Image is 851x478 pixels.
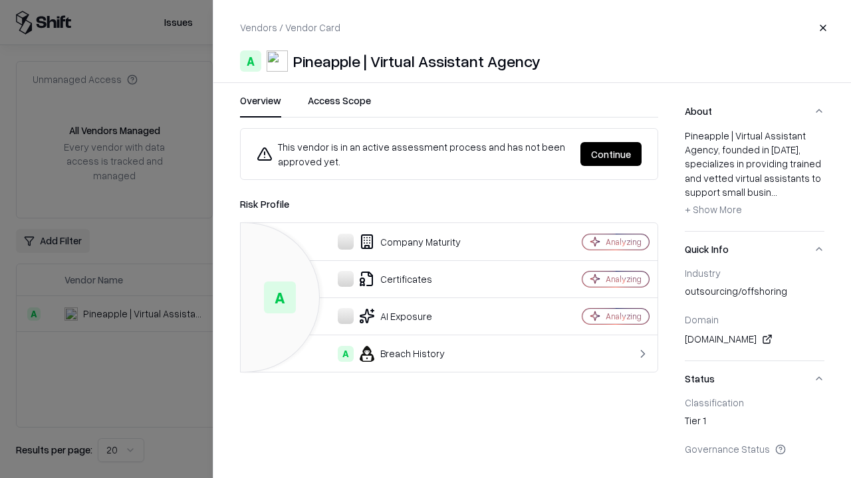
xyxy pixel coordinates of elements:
div: A [338,346,354,362]
div: A [240,50,261,72]
div: Industry [685,267,824,279]
div: outsourcing/offshoring [685,284,824,303]
div: Quick Info [685,267,824,360]
div: Analyzing [606,236,642,248]
button: Quick Info [685,232,824,267]
div: Pineapple | Virtual Assistant Agency [293,50,541,72]
span: ... [771,186,777,198]
button: Status [685,361,824,396]
div: Certificates [251,271,536,287]
button: Overview [240,94,281,118]
div: Breach History [251,346,536,362]
button: Continue [580,142,642,166]
span: + Show More [685,203,742,215]
img: Pineapple | Virtual Assistant Agency [267,50,288,72]
div: This vendor is in an active assessment process and has not been approved yet. [257,139,570,169]
button: About [685,94,824,129]
div: About [685,129,824,231]
p: Vendors / Vendor Card [240,21,340,35]
div: Governance Status [685,443,824,455]
button: + Show More [685,199,742,220]
div: Pineapple | Virtual Assistant Agency, founded in [DATE], specializes in providing trained and vet... [685,129,824,220]
div: AI Exposure [251,308,536,324]
button: Access Scope [308,94,371,118]
div: Company Maturity [251,234,536,250]
div: Analyzing [606,311,642,322]
div: Domain [685,313,824,325]
div: Analyzing [606,274,642,285]
div: Classification [685,396,824,408]
div: Tier 1 [685,414,824,432]
div: [DOMAIN_NAME] [685,331,824,347]
div: Risk Profile [240,196,658,212]
div: A [264,281,296,313]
